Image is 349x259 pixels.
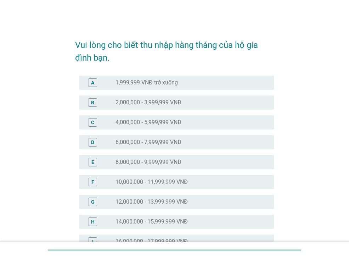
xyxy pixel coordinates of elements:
[91,138,94,146] div: D
[91,178,94,186] div: F
[91,218,95,225] div: H
[116,79,178,86] label: 1,999,999 VNĐ trở xuống
[116,99,181,106] label: 2,000,000 - 3,999,999 VNĐ
[92,238,94,245] div: I
[91,158,94,166] div: E
[116,119,181,126] label: 4,000,000 - 5,999,999 VNĐ
[91,99,94,106] div: B
[116,178,188,186] label: 10,000,000 - 11,999,999 VNĐ
[75,32,274,64] h2: Vui lòng cho biết thu nhập hàng tháng của hộ gia đình bạn.
[91,79,94,86] div: A
[116,218,188,225] label: 14,000,000 - 15,999,999 VNĐ
[91,119,94,126] div: C
[116,198,188,205] label: 12,000,000 - 13,999,999 VNĐ
[116,139,181,146] label: 6,000,000 - 7,999,999 VNĐ
[116,238,188,245] label: 16,000,000 - 17,999,999 VNĐ
[91,198,95,205] div: G
[116,159,181,166] label: 8,000,000 - 9,999,999 VNĐ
